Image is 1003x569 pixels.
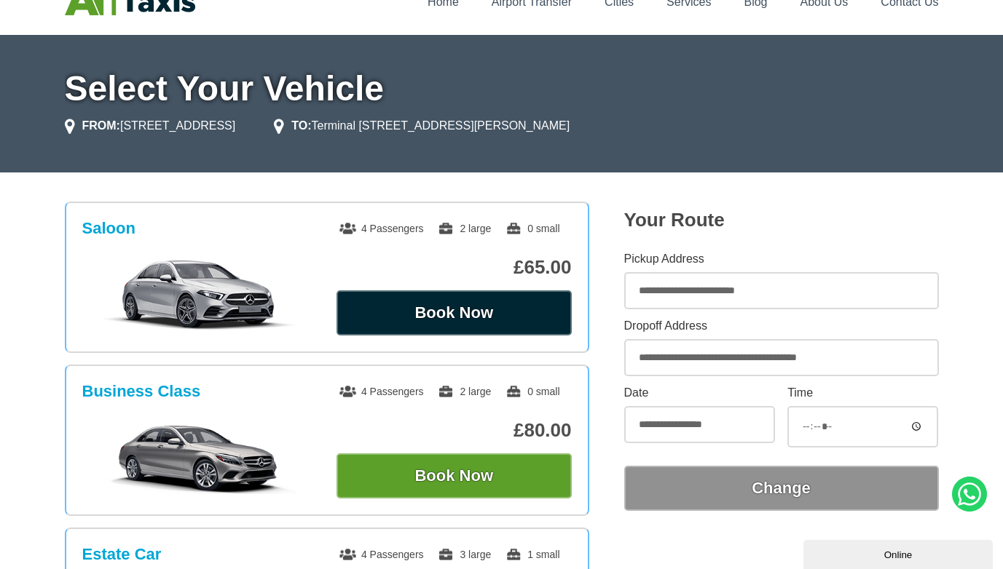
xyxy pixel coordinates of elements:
img: Saloon [90,258,309,331]
strong: FROM: [82,119,120,132]
h3: Saloon [82,219,135,238]
span: 4 Passengers [339,386,424,397]
span: 0 small [506,386,559,397]
li: Terminal [STREET_ADDRESS][PERSON_NAME] [274,117,570,135]
iframe: chat widget [803,537,996,569]
h2: Your Route [624,209,939,231]
span: 2 large [438,386,491,397]
button: Book Now [337,453,572,498]
button: Book Now [337,290,572,335]
label: Date [624,387,775,399]
h1: Select Your Vehicle [65,71,939,106]
strong: TO: [291,119,311,132]
li: [STREET_ADDRESS] [65,117,236,135]
h3: Estate Car [82,545,162,564]
img: Business Class [90,421,309,494]
label: Pickup Address [624,253,939,265]
span: 4 Passengers [339,223,424,234]
button: Change [624,466,939,511]
span: 3 large [438,549,491,560]
p: £65.00 [337,256,572,279]
p: £80.00 [337,419,572,442]
span: 4 Passengers [339,549,424,560]
label: Dropoff Address [624,320,939,332]
h3: Business Class [82,382,201,401]
span: 1 small [506,549,559,560]
span: 2 large [438,223,491,234]
label: Time [787,387,938,399]
span: 0 small [506,223,559,234]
